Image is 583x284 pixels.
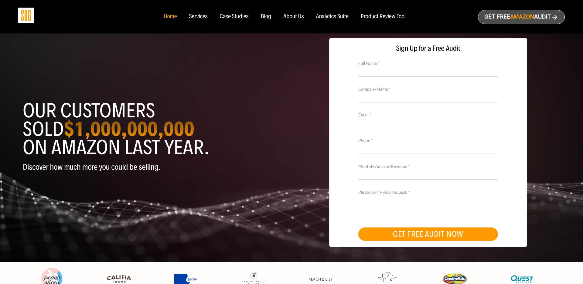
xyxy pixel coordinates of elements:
span: Amazon [510,14,534,20]
label: Email * [358,112,498,118]
label: Monthly Amazon Revenue * [358,163,498,170]
img: Peach & Lily [309,277,333,282]
a: About Us [283,13,304,20]
label: Phone * [358,137,498,144]
strong: $1,000,000,000 [64,116,194,141]
span: Sign Up for a Free Audit [336,44,521,53]
a: Blog [261,13,271,20]
a: Analytics Suite [316,13,349,20]
input: Full Name * [358,66,498,76]
iframe: reCAPTCHA [358,195,451,218]
p: Discover how much more you could be selling. [23,163,287,171]
a: Case Studies [220,13,249,20]
h1: Our customers sold on Amazon last year. [23,102,287,157]
label: Company Name * [358,86,498,92]
a: Product Review Tool [361,13,406,20]
input: Email * [358,117,498,128]
a: Services [189,13,207,20]
button: GET FREE AUDIT NOW [358,227,498,241]
input: Company Name * [358,92,498,102]
a: Home [164,13,177,20]
label: Please verify your request. * [358,189,498,196]
input: Contact Number * [358,143,498,154]
label: Full Name * [358,60,498,67]
a: Get freeAmazonAudit [478,10,565,24]
input: Monthly Amazon Revenue * [358,169,498,180]
img: Sug [18,8,34,23]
